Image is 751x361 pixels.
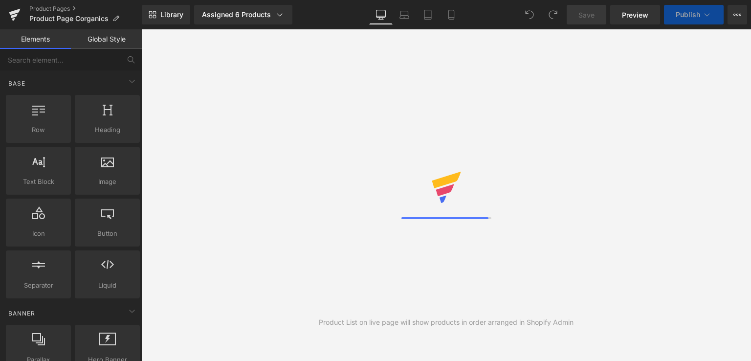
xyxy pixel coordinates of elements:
a: Preview [610,5,660,24]
span: Separator [9,280,68,291]
a: New Library [142,5,190,24]
button: Publish [664,5,724,24]
a: Desktop [369,5,393,24]
span: Preview [622,10,648,20]
a: Mobile [440,5,463,24]
a: Global Style [71,29,142,49]
button: Redo [543,5,563,24]
span: Base [7,79,26,88]
span: Banner [7,309,36,318]
span: Icon [9,228,68,239]
span: Button [78,228,137,239]
span: Save [578,10,595,20]
span: Publish [676,11,700,19]
a: Product Pages [29,5,142,13]
span: Text Block [9,177,68,187]
span: Image [78,177,137,187]
a: Tablet [416,5,440,24]
span: Product Page Corganics [29,15,109,23]
button: Undo [520,5,539,24]
a: Laptop [393,5,416,24]
div: Assigned 6 Products [202,10,285,20]
span: Library [160,10,183,19]
span: Liquid [78,280,137,291]
button: More [728,5,747,24]
div: Product List on live page will show products in order arranged in Shopify Admin [319,317,574,328]
span: Row [9,125,68,135]
span: Heading [78,125,137,135]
